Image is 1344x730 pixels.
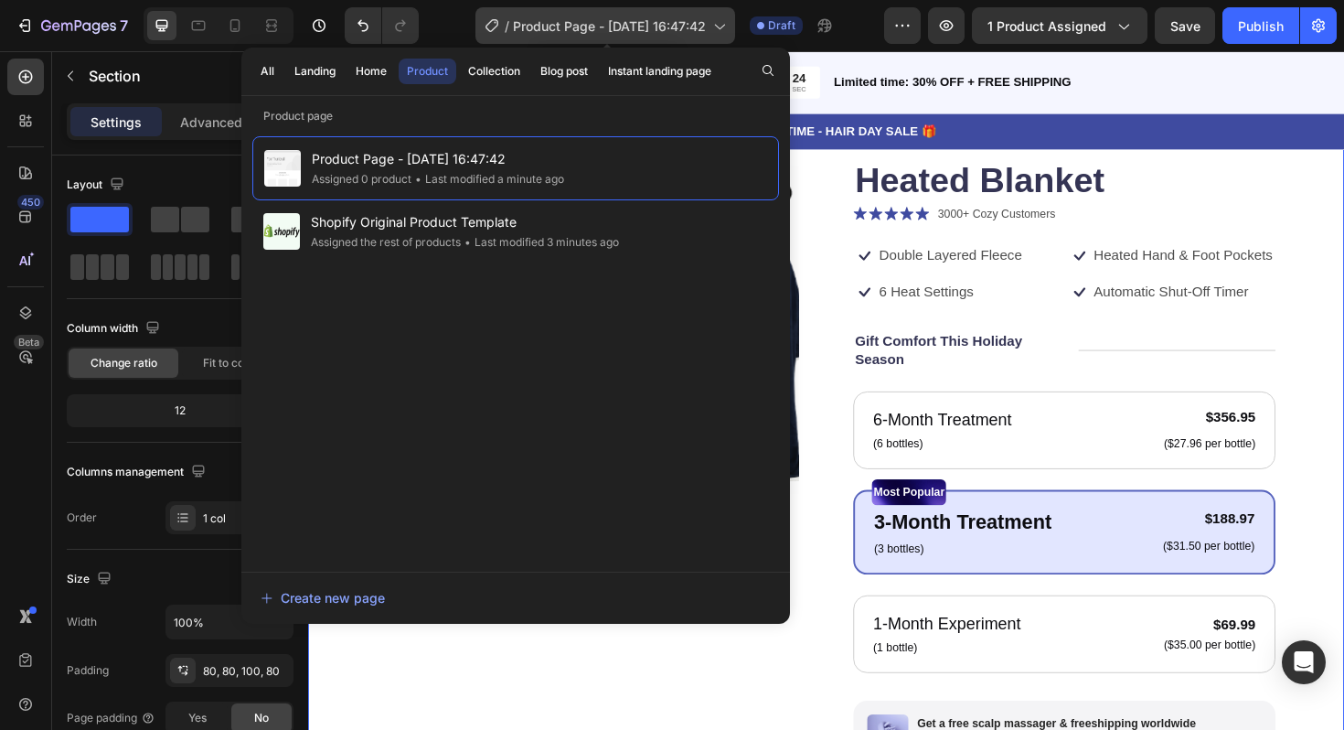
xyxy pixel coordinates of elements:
p: 3-Month Treatment [599,483,787,515]
button: All [252,59,283,84]
p: Section [89,65,239,87]
div: Rich Text Editor. Editing area: main [665,162,793,184]
span: Product Page - [DATE] 16:47:42 [312,148,564,170]
button: Create new page [260,580,772,617]
p: Advanced [180,113,242,132]
p: Limited time: 30% OFF + FREE SHIPPING [557,24,1095,43]
div: Page padding [67,710,155,726]
div: Assigned the rest of products [311,233,461,252]
span: / [505,16,509,36]
div: Rich Text Editor. Editing area: main [603,206,757,229]
div: Column width [67,317,164,341]
div: Order [67,510,97,526]
input: Auto [166,606,293,639]
div: Create new page [261,588,385,607]
div: Rich Text Editor. Editing area: main [555,22,1097,45]
p: (3 bottles) [599,518,787,536]
div: 80, 80, 100, 80 [203,663,289,680]
p: ($35.00 per bottle) [906,622,1003,638]
button: Collection [460,59,528,84]
span: No [254,710,269,726]
p: Heated Hand & Foot Pockets [832,208,1021,227]
span: 1 product assigned [987,16,1106,36]
iframe: Design area [308,51,1344,730]
p: (1 bottle) [598,623,754,641]
span: • [464,235,471,249]
p: 3000+ Cozy Customers [667,164,791,182]
div: Last modified 3 minutes ago [461,233,619,252]
p: 6 Heat Settings [604,246,704,265]
div: Assigned 0 product [312,170,411,188]
div: Rich Text Editor. Editing area: main [830,244,997,267]
div: Columns management [67,460,209,485]
div: Collection [468,63,520,80]
button: Save [1155,7,1215,44]
p: Most Popular [599,456,674,479]
button: 7 [7,7,136,44]
p: Automatic Shut-Off Timer [832,246,996,265]
div: Rich Text Editor. Editing area: main [830,206,1023,229]
p: 1-Month Experiment [598,594,754,620]
div: Size [67,567,115,592]
span: Change ratio [91,355,157,371]
span: • [415,172,421,186]
div: Publish [1238,16,1284,36]
h1: Rowma™ - Premium Heated Blanket [577,63,1024,162]
p: Gift Comfort This Holiday Season [579,298,784,337]
div: Instant landing page [608,63,711,80]
button: Blog post [532,59,596,84]
span: Draft [768,17,795,34]
div: Beta [14,335,44,349]
p: (6 bottles) [598,407,745,425]
div: $188.97 [903,485,1004,508]
button: 1 product assigned [972,7,1147,44]
div: Landing [294,63,336,80]
div: 450 [17,195,44,209]
div: Open Intercom Messenger [1282,640,1326,684]
div: Last modified a minute ago [411,170,564,188]
span: Product Page - [DATE] 16:47:42 [513,16,706,36]
p: Double Layered Fleece [604,208,755,227]
div: Product [407,63,448,80]
div: Rich Text Editor. Editing area: main [577,296,786,338]
div: Layout [67,173,128,198]
div: Padding [67,662,109,679]
span: Fit to content [203,355,271,371]
span: Yes [188,710,207,726]
p: 6-Month Treatment [598,378,745,404]
span: Shopify Original Product Template [311,211,619,233]
button: Landing [286,59,344,84]
button: Instant landing page [600,59,720,84]
div: All [261,63,274,80]
div: Undo/Redo [345,7,419,44]
button: Carousel Next Arrow [97,483,119,505]
button: Product [399,59,456,84]
div: Width [67,614,97,630]
span: Save [1170,18,1200,34]
button: Home [347,59,395,84]
p: 7 [120,15,128,37]
p: Get a free scalp massager & freeshipping worldwide [645,705,940,721]
div: 12 [70,398,290,424]
p: Product page [241,107,790,125]
div: 1 col [203,510,289,527]
div: $356.95 [904,377,1005,400]
div: Home [356,63,387,80]
div: Rich Text Editor. Editing area: main [603,244,706,267]
div: $69.99 [904,595,1005,620]
p: ($31.50 per bottle) [905,517,1002,532]
p: 🎁 LIMITED TIME - HAIR DAY SALE 🎁 [2,76,1095,95]
p: ($27.96 per bottle) [906,409,1003,424]
button: Publish [1222,7,1299,44]
p: Settings [91,113,142,132]
div: Blog post [540,63,588,80]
